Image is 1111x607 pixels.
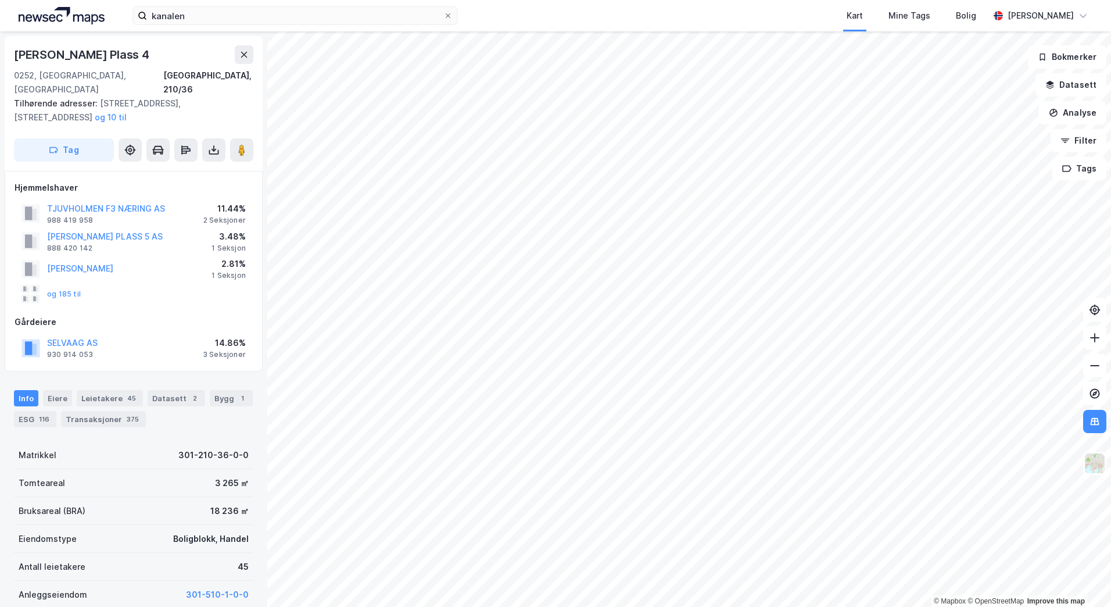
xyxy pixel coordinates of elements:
[47,216,93,225] div: 988 419 958
[47,350,93,359] div: 930 914 053
[14,45,152,64] div: [PERSON_NAME] Plass 4
[203,336,246,350] div: 14.86%
[212,257,246,271] div: 2.81%
[147,7,443,24] input: Søk på adresse, matrikkel, gårdeiere, leietakere eller personer
[1008,9,1074,23] div: [PERSON_NAME]
[19,504,85,518] div: Bruksareal (BRA)
[148,390,205,406] div: Datasett
[238,560,249,574] div: 45
[37,413,52,425] div: 116
[14,390,38,406] div: Info
[124,413,141,425] div: 375
[203,350,246,359] div: 3 Seksjoner
[19,7,105,24] img: logo.a4113a55bc3d86da70a041830d287a7e.svg
[1084,452,1106,474] img: Z
[1028,45,1106,69] button: Bokmerker
[1053,551,1111,607] div: Kontrollprogram for chat
[14,411,56,427] div: ESG
[15,315,253,329] div: Gårdeiere
[1039,101,1106,124] button: Analyse
[43,390,72,406] div: Eiere
[212,230,246,244] div: 3.48%
[212,271,246,280] div: 1 Seksjon
[967,597,1024,605] a: OpenStreetMap
[956,9,976,23] div: Bolig
[19,560,85,574] div: Antall leietakere
[1051,129,1106,152] button: Filter
[189,392,200,404] div: 2
[47,244,92,253] div: 888 420 142
[178,448,249,462] div: 301-210-36-0-0
[888,9,930,23] div: Mine Tags
[210,390,253,406] div: Bygg
[210,504,249,518] div: 18 236 ㎡
[212,244,246,253] div: 1 Seksjon
[14,69,163,97] div: 0252, [GEOGRAPHIC_DATA], [GEOGRAPHIC_DATA]
[14,138,114,162] button: Tag
[163,69,253,97] div: [GEOGRAPHIC_DATA], 210/36
[1035,73,1106,97] button: Datasett
[236,392,248,404] div: 1
[1053,551,1111,607] iframe: Chat Widget
[186,588,249,602] button: 301-510-1-0-0
[14,98,100,108] span: Tilhørende adresser:
[77,390,143,406] div: Leietakere
[1027,597,1085,605] a: Improve this map
[19,448,56,462] div: Matrikkel
[173,532,249,546] div: Boligblokk, Handel
[19,532,77,546] div: Eiendomstype
[1052,157,1106,180] button: Tags
[125,392,138,404] div: 45
[934,597,966,605] a: Mapbox
[215,476,249,490] div: 3 265 ㎡
[203,202,246,216] div: 11.44%
[15,181,253,195] div: Hjemmelshaver
[61,411,146,427] div: Transaksjoner
[19,588,87,602] div: Anleggseiendom
[14,97,244,124] div: [STREET_ADDRESS], [STREET_ADDRESS]
[19,476,65,490] div: Tomteareal
[203,216,246,225] div: 2 Seksjoner
[847,9,863,23] div: Kart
